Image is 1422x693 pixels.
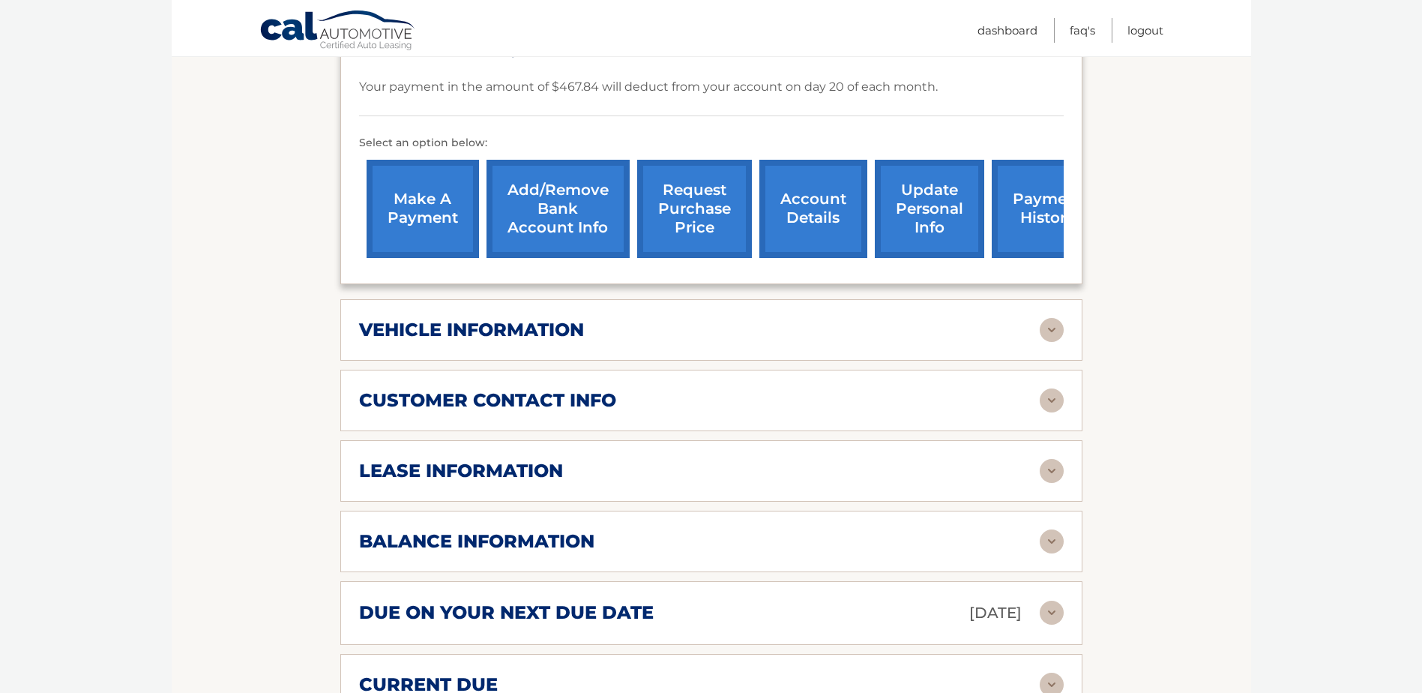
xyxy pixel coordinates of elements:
img: accordion-rest.svg [1040,388,1064,412]
h2: due on your next due date [359,601,654,624]
span: Enrolled For Auto Pay [381,43,519,58]
img: accordion-rest.svg [1040,529,1064,553]
a: payment history [992,160,1104,258]
p: Select an option below: [359,134,1064,152]
img: accordion-rest.svg [1040,318,1064,342]
a: Cal Automotive [259,10,417,53]
a: request purchase price [637,160,752,258]
h2: balance information [359,530,594,553]
a: make a payment [367,160,479,258]
a: Logout [1127,18,1163,43]
a: Add/Remove bank account info [486,160,630,258]
p: [DATE] [969,600,1022,626]
a: account details [759,160,867,258]
img: accordion-rest.svg [1040,601,1064,625]
h2: lease information [359,460,563,482]
p: Your payment in the amount of $467.84 will deduct from your account on day 20 of each month. [359,76,938,97]
h2: vehicle information [359,319,584,341]
a: update personal info [875,160,984,258]
h2: customer contact info [359,389,616,412]
img: accordion-rest.svg [1040,459,1064,483]
a: Dashboard [977,18,1037,43]
a: FAQ's [1070,18,1095,43]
